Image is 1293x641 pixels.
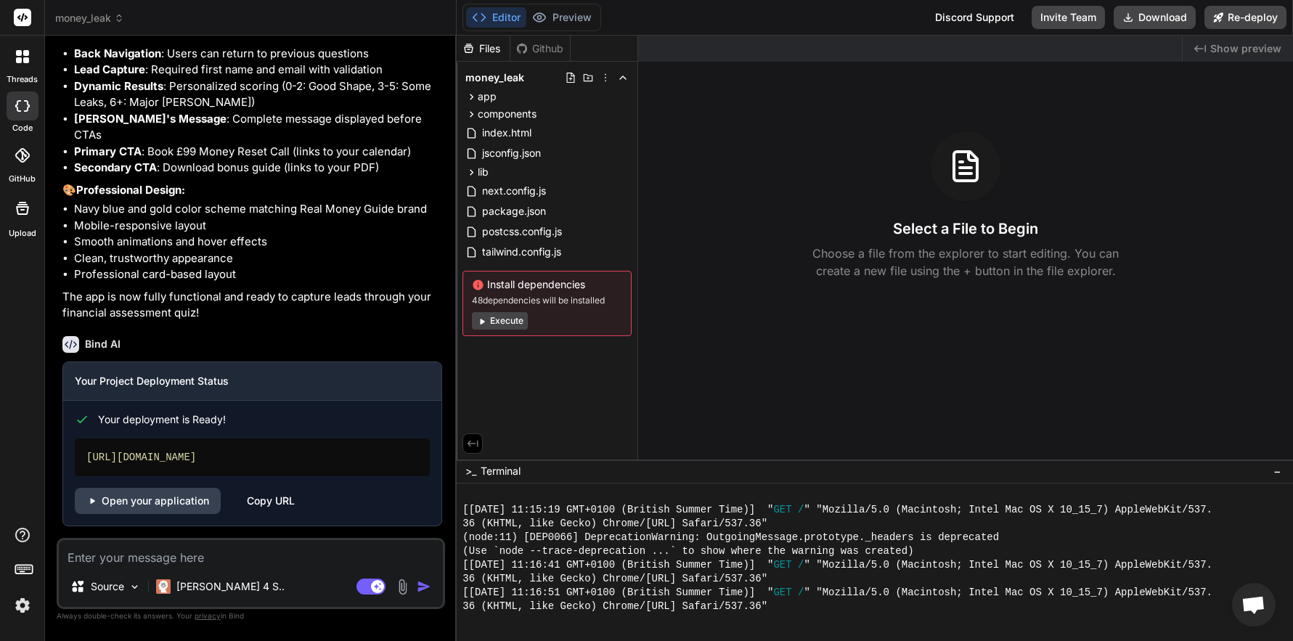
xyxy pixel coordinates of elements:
[74,62,145,76] strong: Lead Capture
[156,579,171,594] img: Claude 4 Sonnet
[1273,464,1281,478] span: −
[466,7,526,28] button: Editor
[10,593,35,618] img: settings
[893,219,1038,239] h3: Select a File to Begin
[74,46,161,60] strong: Back Navigation
[74,62,442,78] li: : Required first name and email with validation
[472,312,528,330] button: Execute
[481,223,563,240] span: postcss.config.js
[462,517,767,531] span: 36 (KHTML, like Gecko) Chrome/[URL] Safari/537.36"
[798,586,804,600] span: /
[457,41,510,56] div: Files
[9,173,36,185] label: GitHub
[472,277,622,292] span: Install dependencies
[55,11,124,25] span: money_leak
[478,107,537,121] span: components
[481,144,542,162] span: jsconfig.json
[91,579,124,594] p: Source
[74,266,442,283] li: Professional card-based layout
[195,611,221,620] span: privacy
[1204,6,1286,29] button: Re-deploy
[74,112,227,126] strong: [PERSON_NAME]'s Message
[9,227,36,240] label: Upload
[481,203,547,220] span: package.json
[462,586,773,600] span: [[DATE] 11:16:51 GMT+0100 (British Summer Time)] "
[76,183,185,197] strong: Professional Design:
[74,218,442,234] li: Mobile-responsive layout
[803,245,1128,279] p: Choose a file from the explorer to start editing. You can create a new file using the + button in...
[481,243,563,261] span: tailwind.config.js
[12,122,33,134] label: code
[804,558,1212,572] span: " "Mozilla/5.0 (Macintosh; Intel Mac OS X 10_15_7) AppleWebKit/537.
[462,558,773,572] span: [[DATE] 11:16:41 GMT+0100 (British Summer Time)] "
[74,111,442,144] li: : Complete message displayed before CTAs
[478,89,497,104] span: app
[926,6,1023,29] div: Discord Support
[74,201,442,218] li: Navy blue and gold color scheme matching Real Money Guide brand
[1270,460,1284,483] button: −
[798,558,804,572] span: /
[462,600,767,613] span: 36 (KHTML, like Gecko) Chrome/[URL] Safari/537.36"
[417,579,431,594] img: icon
[98,412,226,427] span: Your deployment is Ready!
[75,374,430,388] h3: Your Project Deployment Status
[74,160,157,174] strong: Secondary CTA
[510,41,570,56] div: Github
[462,531,999,544] span: (node:11) [DEP0066] DeprecationWarning: OutgoingMessage.prototype._headers is deprecated
[7,73,38,86] label: threads
[176,579,285,594] p: [PERSON_NAME] 4 S..
[804,503,1212,517] span: " "Mozilla/5.0 (Macintosh; Intel Mac OS X 10_15_7) AppleWebKit/537.
[62,289,442,322] p: The app is now fully functional and ready to capture leads through your financial assessment quiz!
[75,488,221,514] a: Open your application
[1232,583,1276,626] div: Open chat
[74,79,163,93] strong: Dynamic Results
[465,464,476,478] span: >_
[773,558,791,572] span: GET
[74,46,442,62] li: : Users can return to previous questions
[481,124,533,142] span: index.html
[57,609,445,623] p: Always double-check its answers. Your in Bind
[1210,41,1281,56] span: Show preview
[462,503,773,517] span: [[DATE] 11:15:19 GMT+0100 (British Summer Time)] "
[1114,6,1196,29] button: Download
[798,503,804,517] span: /
[462,572,767,586] span: 36 (KHTML, like Gecko) Chrome/[URL] Safari/537.36"
[74,144,442,160] li: : Book £99 Money Reset Call (links to your calendar)
[478,165,489,179] span: lib
[481,182,547,200] span: next.config.js
[85,337,121,351] h6: Bind AI
[75,438,430,476] div: [URL][DOMAIN_NAME]
[773,586,791,600] span: GET
[394,579,411,595] img: attachment
[526,7,597,28] button: Preview
[481,464,521,478] span: Terminal
[74,160,442,176] li: : Download bonus guide (links to your PDF)
[465,70,524,85] span: money_leak
[1032,6,1105,29] button: Invite Team
[74,234,442,250] li: Smooth animations and hover effects
[74,250,442,267] li: Clean, trustworthy appearance
[62,182,442,199] p: 🎨
[247,488,295,514] div: Copy URL
[74,78,442,111] li: : Personalized scoring (0-2: Good Shape, 3-5: Some Leaks, 6+: Major [PERSON_NAME])
[773,503,791,517] span: GET
[129,581,141,593] img: Pick Models
[74,144,142,158] strong: Primary CTA
[804,586,1212,600] span: " "Mozilla/5.0 (Macintosh; Intel Mac OS X 10_15_7) AppleWebKit/537.
[462,544,913,558] span: (Use `node --trace-deprecation ...` to show where the warning was created)
[472,295,622,306] span: 48 dependencies will be installed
